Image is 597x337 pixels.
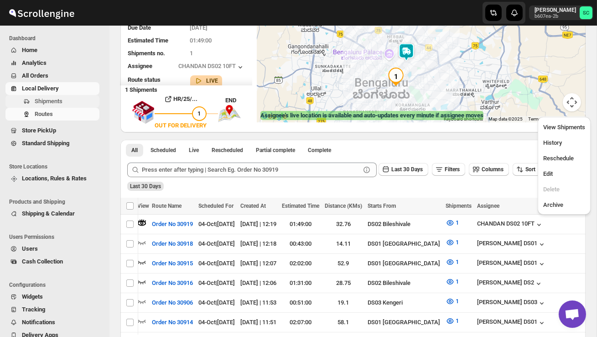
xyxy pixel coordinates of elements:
[543,201,563,208] span: Archive
[5,290,99,303] button: Widgets
[543,170,553,177] span: Edit
[198,299,235,306] span: 04-Oct | [DATE]
[583,10,589,16] text: SC
[9,198,103,205] span: Products and Shipping
[146,295,198,310] button: Order No 30906
[155,121,207,130] div: OUT FOR DELIVERY
[198,260,235,267] span: 04-Oct | [DATE]
[5,316,99,329] button: Notifications
[152,318,193,327] span: Order No 30914
[456,239,459,246] span: 1
[325,239,362,248] div: 14.11
[126,144,143,157] button: All routes
[22,293,43,300] span: Widgets
[456,219,459,226] span: 1
[5,172,99,185] button: Locations, Rules & Rates
[9,233,103,241] span: Users Permissions
[128,37,168,44] span: Estimated Time
[477,220,544,229] div: CHANDAN DS02 10FT
[525,166,535,173] span: Sort
[529,5,593,20] button: User menu
[137,203,149,209] span: View
[198,221,235,227] span: 04-Oct | [DATE]
[477,299,546,308] button: [PERSON_NAME] DS03
[282,279,319,288] div: 01:31:00
[128,76,161,83] span: Route status
[446,203,472,209] span: Shipments
[456,298,459,305] span: 1
[22,210,75,217] span: Shipping & Calendar
[282,239,319,248] div: 00:43:00
[35,111,53,117] span: Routes
[132,95,155,130] img: shop.svg
[368,279,440,288] div: DS02 Bileshivale
[240,318,276,327] div: [DATE] | 11:51
[240,279,276,288] div: [DATE] | 12:06
[151,147,176,154] span: Scheduled
[212,147,243,154] span: Rescheduled
[282,298,319,307] div: 00:51:00
[142,163,360,177] input: Press enter after typing | Search Eg. Order No 30919
[198,319,235,326] span: 04-Oct | [DATE]
[5,303,99,316] button: Tracking
[5,255,99,268] button: Cash Collection
[9,281,103,289] span: Configurations
[190,37,212,44] span: 01:49:00
[456,278,459,285] span: 1
[325,279,362,288] div: 28.75
[477,279,543,288] button: [PERSON_NAME] DS2
[152,220,193,229] span: Order No 30919
[543,155,574,162] span: Reschedule
[152,298,193,307] span: Order No 30906
[152,239,193,248] span: Order No 30918
[543,124,585,131] span: View Shipments
[440,294,464,309] button: 1
[325,259,362,268] div: 52.9
[198,203,234,209] span: Scheduled For
[563,93,581,111] button: Map camera controls
[146,315,198,330] button: Order No 30914
[146,217,198,232] button: Order No 30919
[260,111,483,120] label: Assignee's live location is available and auto-updates every minute if assignee moves
[22,319,55,326] span: Notifications
[178,63,245,72] button: CHANDAN DS02 10FT
[240,220,276,229] div: [DATE] | 12:19
[5,207,99,220] button: Shipping & Calendar
[543,139,562,146] span: History
[22,140,69,147] span: Standard Shipping
[198,279,235,286] span: 04-Oct | [DATE]
[9,35,103,42] span: Dashboard
[218,105,241,122] img: trip_end.png
[368,318,440,327] div: DS01 [GEOGRAPHIC_DATA]
[5,108,99,121] button: Routes
[22,245,38,252] span: Users
[146,237,198,251] button: Order No 30918
[391,166,423,173] span: Last 30 Days
[152,259,193,268] span: Order No 30915
[22,306,45,313] span: Tracking
[5,57,99,69] button: Analytics
[22,47,37,53] span: Home
[22,85,59,92] span: Local Delivery
[559,300,586,328] div: Open chat
[174,95,198,102] b: HR/25/...
[456,258,459,265] span: 1
[482,166,504,173] span: Columns
[387,68,405,86] div: 1
[5,44,99,57] button: Home
[194,76,218,85] button: LIVE
[198,240,235,247] span: 04-Oct | [DATE]
[325,318,362,327] div: 58.1
[207,78,218,84] b: LIVE
[130,183,161,190] span: Last 30 Days
[368,259,440,268] div: DS01 [GEOGRAPHIC_DATA]
[240,298,276,307] div: [DATE] | 11:53
[131,147,138,154] span: All
[282,318,319,327] div: 02:07:00
[469,163,509,176] button: Columns
[7,1,76,24] img: ScrollEngine
[282,220,319,229] div: 01:49:00
[580,6,592,19] span: Sanjay chetri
